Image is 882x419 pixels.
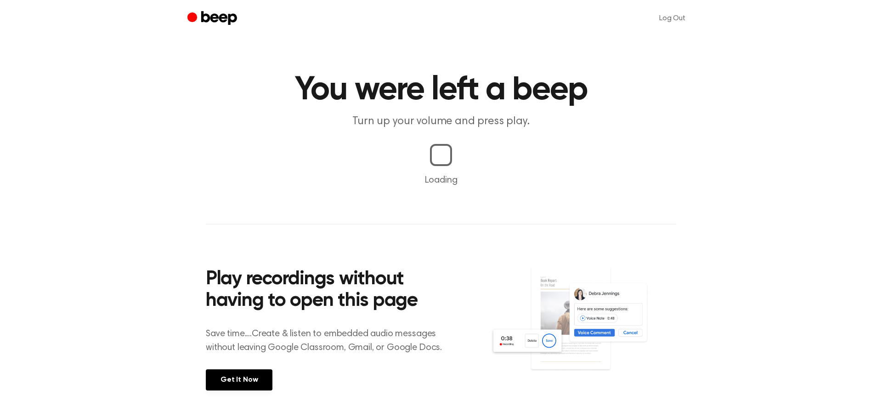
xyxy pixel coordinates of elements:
[650,7,695,29] a: Log Out
[206,269,453,312] h2: Play recordings without having to open this page
[206,74,676,107] h1: You were left a beep
[206,327,453,355] p: Save time....Create & listen to embedded audio messages without leaving Google Classroom, Gmail, ...
[265,114,617,129] p: Turn up your volume and press play.
[206,369,272,390] a: Get It Now
[187,10,239,28] a: Beep
[490,266,676,390] img: Voice Comments on Docs and Recording Widget
[11,173,871,187] p: Loading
